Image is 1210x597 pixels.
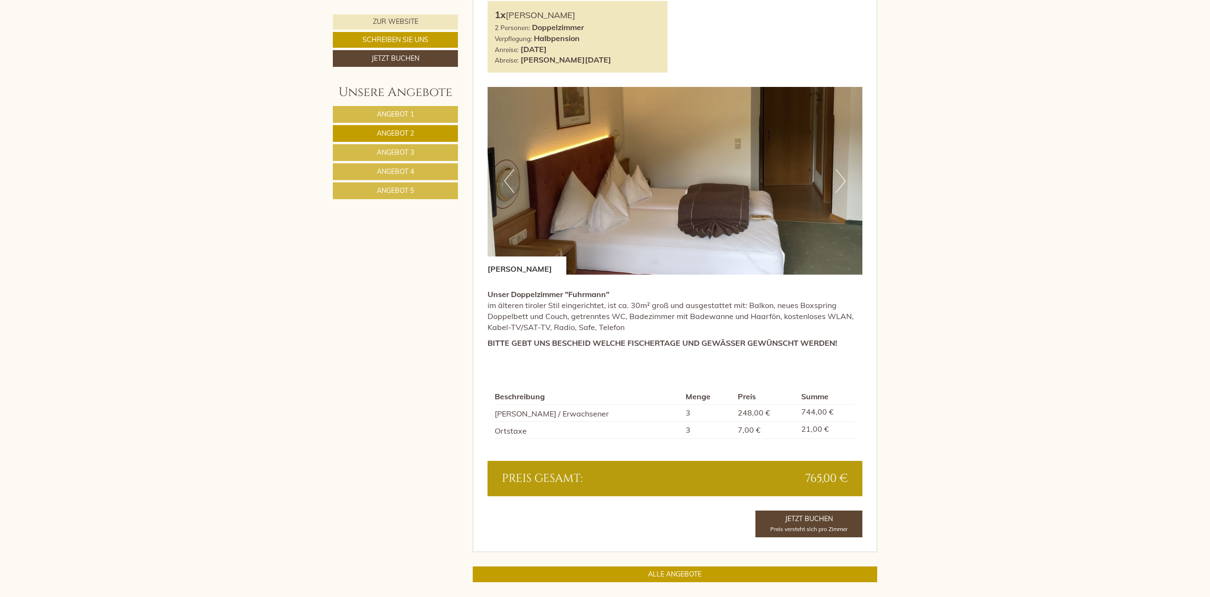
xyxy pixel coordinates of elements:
span: Angebot 3 [377,148,414,157]
b: 1x [495,9,506,21]
td: 744,00 € [797,405,855,422]
b: Doppelzimmer [532,22,584,32]
span: Angebot 2 [377,129,414,138]
td: Ortstaxe [495,422,682,439]
span: Angebot 1 [377,110,414,118]
td: 3 [682,422,733,439]
th: Summe [797,389,855,404]
span: 248,00 € [738,408,770,417]
small: Verpflegung: [495,34,532,43]
b: [PERSON_NAME][DATE] [520,55,611,64]
span: Angebot 5 [377,186,414,195]
small: Anreise: [495,45,519,53]
img: image [488,87,863,275]
p: im älteren tiroler Stil eingerichtet, ist ca. 30m² groß und ausgestattet mit: Balkon, neues Boxsp... [488,289,863,332]
span: 7,00 € [738,425,761,435]
a: Jetzt buchenPreis versteht sich pro Zimmer [755,511,862,537]
button: Previous [504,169,514,193]
td: 21,00 € [797,422,855,439]
th: Beschreibung [495,389,682,404]
span: 765,00 € [805,470,848,487]
div: [PERSON_NAME] [495,8,661,22]
th: Preis [734,389,798,404]
a: Jetzt buchen [333,50,458,67]
b: Halbpension [534,33,580,43]
th: Menge [682,389,733,404]
b: [DATE] [520,44,547,54]
div: Unsere Angebote [333,84,458,101]
td: 3 [682,405,733,422]
div: Preis gesamt: [495,470,675,487]
small: Abreise: [495,56,519,64]
a: Zur Website [333,14,458,30]
strong: Unser Doppelzimmer "Fuhrmann" [488,289,609,299]
a: ALLE ANGEBOTE [473,566,878,582]
td: [PERSON_NAME] / Erwachsener [495,405,682,422]
span: Preis versteht sich pro Zimmer [770,525,848,533]
strong: BITTE GEBT UNS BESCHEID WELCHE FISCHERTAGE UND GEWÄSSER GEWÜNSCHT WERDEN! [488,338,837,348]
div: [PERSON_NAME] [488,256,566,275]
button: Next [836,169,846,193]
a: Schreiben Sie uns [333,32,458,48]
span: Angebot 4 [377,167,414,176]
small: 2 Personen: [495,23,530,32]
